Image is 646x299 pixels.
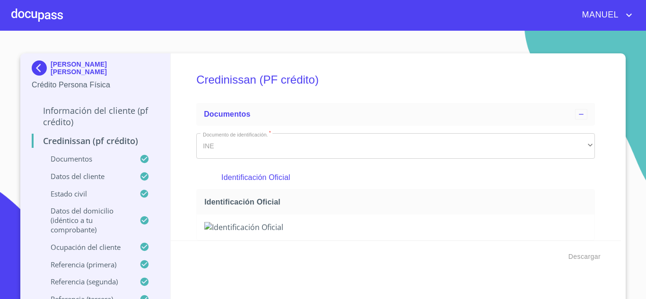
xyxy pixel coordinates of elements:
p: Datos del domicilio (idéntico a tu comprobante) [32,206,140,234]
p: Identificación Oficial [221,172,570,183]
button: Descargar [565,248,604,265]
p: Datos del cliente [32,171,140,181]
h5: Credinissan (PF crédito) [196,60,595,99]
button: account of current user [575,8,635,23]
img: Docupass spot blue [32,60,51,76]
p: Referencia (segunda) [32,277,140,286]
div: INE [196,133,595,159]
p: Información del cliente (PF crédito) [32,105,159,128]
p: Referencia (primera) [32,260,140,269]
span: Descargar [568,251,601,263]
img: Identificación Oficial [204,222,587,232]
span: MANUEL [575,8,623,23]
span: Documentos [204,110,250,118]
div: [PERSON_NAME] [PERSON_NAME] [32,60,159,79]
div: Documentos [196,103,595,126]
p: Ocupación del Cliente [32,242,140,252]
p: Crédito Persona Física [32,79,159,91]
p: Estado civil [32,189,140,198]
p: Credinissan (PF crédito) [32,135,159,146]
p: [PERSON_NAME] [PERSON_NAME] [51,60,159,76]
p: Documentos [32,154,140,163]
span: Identificación Oficial [204,197,591,207]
